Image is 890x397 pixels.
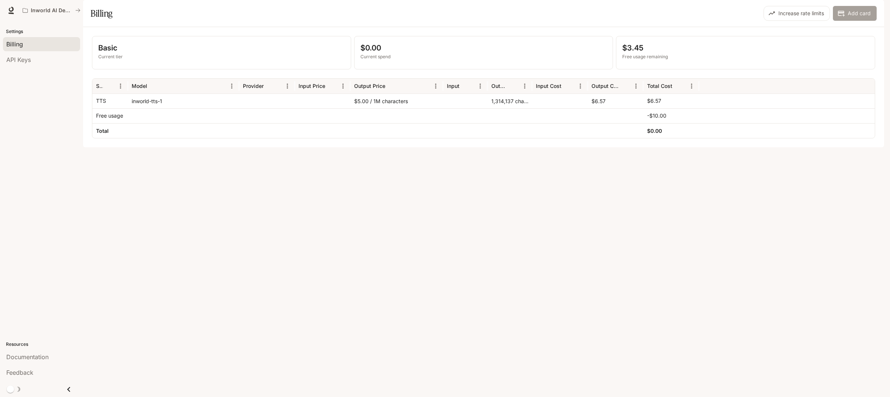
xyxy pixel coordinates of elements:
div: Output Cost [591,83,619,89]
p: Free usage [96,112,123,119]
div: Provider [243,83,264,89]
div: Input Price [299,83,325,89]
div: Input Cost [536,83,561,89]
div: inworld-tts-1 [128,93,239,108]
button: Increase rate limits [764,6,830,21]
button: Sort [104,81,115,92]
div: $6.57 [588,93,643,108]
div: Total Cost [647,83,672,89]
button: Menu [226,81,237,92]
button: Menu [575,81,586,92]
button: Sort [460,81,471,92]
button: Sort [619,81,630,92]
p: $3.45 [622,42,869,53]
p: TTS [96,97,106,105]
div: Output [491,83,507,89]
p: Current spend [360,53,607,60]
p: Basic [98,42,345,53]
p: Free usage remaining [622,53,869,60]
p: Current tier [98,53,345,60]
h1: Billing [90,6,112,21]
button: Sort [673,81,684,92]
button: Sort [148,81,159,92]
button: Add card [833,6,877,21]
button: Menu [282,81,293,92]
p: $0.00 [360,42,607,53]
button: Sort [326,81,337,92]
h6: Total [96,127,109,135]
button: All workspaces [19,3,84,18]
button: Sort [508,81,519,92]
div: $5.00 / 1M characters [350,93,443,108]
div: 1,314,137 characters [488,93,532,108]
p: -$10.00 [647,112,666,119]
button: Sort [386,81,397,92]
p: $6.57 [647,97,661,105]
h6: $0.00 [647,127,662,135]
button: Menu [686,81,697,92]
button: Menu [337,81,349,92]
button: Sort [562,81,573,92]
button: Menu [475,81,486,92]
button: Menu [519,81,530,92]
p: Inworld AI Demos [31,7,72,14]
button: Menu [630,81,642,92]
button: Menu [430,81,441,92]
div: Model [132,83,147,89]
div: Output Price [354,83,385,89]
div: Input [447,83,459,89]
button: Sort [264,81,276,92]
button: Menu [115,81,126,92]
div: Service [96,83,103,89]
